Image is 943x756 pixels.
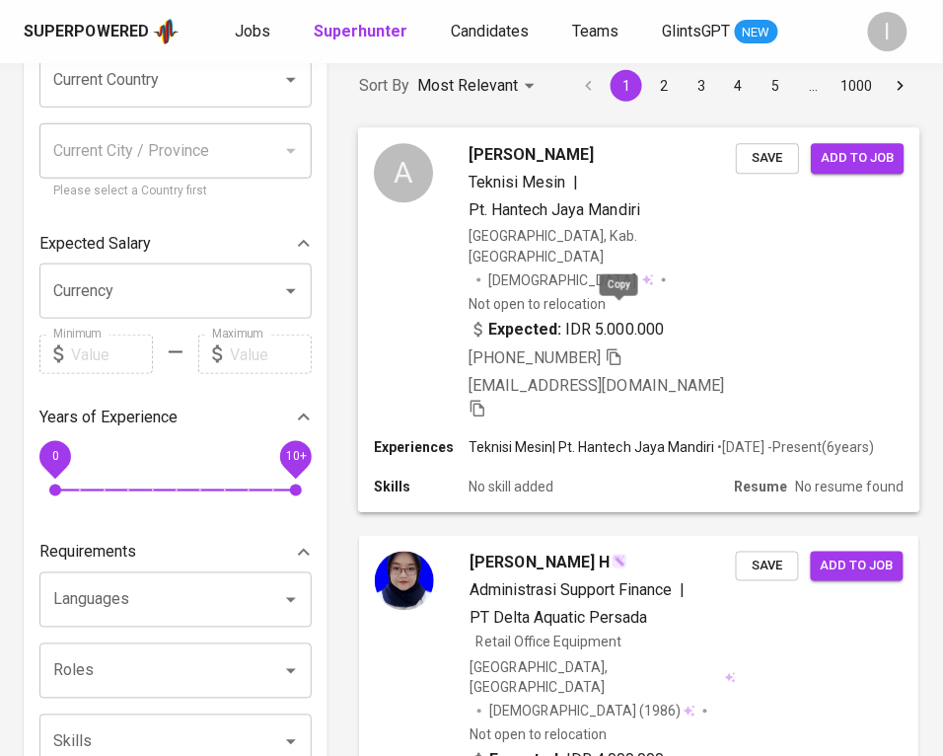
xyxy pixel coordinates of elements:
div: … [798,76,830,96]
div: Superpowered [24,21,149,43]
button: Open [277,657,305,685]
span: NEW [735,23,778,42]
button: Open [277,586,305,614]
span: [PERSON_NAME] [469,143,594,167]
span: Retail Office Equipment [475,635,621,650]
p: Not open to relocation [470,725,607,745]
b: Superhunter [314,22,407,40]
p: Sort By [359,74,409,98]
p: Most Relevant [417,74,518,98]
button: Go to page 1000 [835,70,879,102]
span: Pt. Hantech Jaya Mandiri [469,200,640,219]
span: [DEMOGRAPHIC_DATA] [489,702,639,721]
a: Teams [572,20,622,44]
p: No skill added [469,477,553,496]
button: Go to next page [885,70,916,102]
button: Go to page 2 [648,70,680,102]
a: Superpoweredapp logo [24,17,180,46]
p: Skills [374,477,469,496]
button: Add to job [811,552,904,582]
div: Most Relevant [417,68,542,105]
button: Save [736,552,799,582]
span: Jobs [235,22,270,40]
p: Please select a Country first [53,182,298,201]
button: Go to page 5 [761,70,792,102]
img: magic_wand.svg [612,554,627,569]
span: Save [746,556,789,578]
span: Add to job [821,556,894,578]
div: Requirements [39,533,312,572]
span: [EMAIL_ADDRESS][DOMAIN_NAME] [469,376,724,395]
button: Open [277,66,305,94]
a: Candidates [451,20,533,44]
div: A [374,143,433,202]
div: [GEOGRAPHIC_DATA], [GEOGRAPHIC_DATA] [470,658,736,698]
p: Resume [734,477,787,496]
span: Save [746,147,789,170]
span: [PHONE_NUMBER] [469,348,601,367]
button: Add to job [812,143,905,174]
span: Administrasi Support Finance [470,581,672,600]
p: No resume found [795,477,904,496]
span: [PERSON_NAME] H [470,552,610,575]
img: 9baf7befcd333b15eab0c49cf858cff5.jpg [375,552,434,611]
img: app logo [153,17,180,46]
button: Go to page 3 [686,70,717,102]
p: Expected Salary [39,232,151,256]
a: Superhunter [314,20,411,44]
p: Experiences [374,437,469,457]
div: Expected Salary [39,224,312,264]
div: IDR 5.000.000 [469,318,664,341]
p: Years of Experience [39,406,178,429]
p: Teknisi Mesin | Pt. Hantech Jaya Mandiri [469,437,714,457]
span: [DEMOGRAPHIC_DATA] [489,269,639,289]
button: Save [736,143,799,174]
span: PT Delta Aquatic Persada [470,609,647,628]
span: Teknisi Mesin [469,173,565,191]
span: | [680,579,685,603]
a: A[PERSON_NAME]Teknisi Mesin|Pt. Hantech Jaya Mandiri[GEOGRAPHIC_DATA], Kab. [GEOGRAPHIC_DATA][DEM... [359,128,919,512]
a: Jobs [235,20,274,44]
span: 0 [51,450,58,464]
span: Teams [572,22,618,40]
span: 10+ [285,450,306,464]
p: Requirements [39,541,136,565]
button: Go to page 4 [723,70,755,102]
p: • [DATE] - Present ( 6 years ) [714,437,874,457]
span: GlintsGPT [662,22,731,40]
div: Years of Experience [39,398,312,437]
p: Not open to relocation [469,293,606,313]
span: | [574,171,579,194]
input: Value [230,335,312,374]
div: (1986) [489,702,695,721]
div: [GEOGRAPHIC_DATA], Kab. [GEOGRAPHIC_DATA] [469,226,736,265]
button: Open [277,728,305,756]
button: page 1 [611,70,642,102]
span: Candidates [451,22,529,40]
button: Open [277,277,305,305]
b: Expected: [489,318,562,341]
span: Add to job [822,147,895,170]
div: I [868,12,907,51]
nav: pagination navigation [570,70,919,102]
input: Value [71,335,153,374]
a: GlintsGPT NEW [662,20,778,44]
